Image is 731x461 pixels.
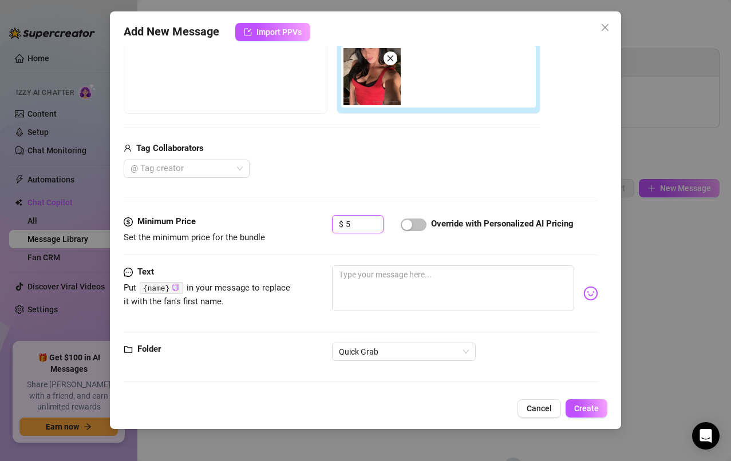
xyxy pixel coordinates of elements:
img: media [343,48,401,105]
button: Click to Copy [172,284,179,292]
span: copy [172,284,179,291]
strong: Minimum Price [137,216,196,226]
strong: Text [137,267,154,277]
span: Add New Message [124,23,219,41]
div: Open Intercom Messenger [692,422,720,450]
span: close [600,23,610,32]
button: Create [566,399,607,418]
span: folder [124,343,133,356]
span: user [124,142,132,156]
button: Close [596,18,614,37]
button: Import PPVs [235,23,310,41]
button: Cancel [517,399,561,418]
span: dollar [124,215,133,229]
strong: Folder [137,344,161,354]
span: import [244,28,252,36]
span: Close [596,23,614,32]
span: Quick Grab [339,343,469,360]
code: {name} [140,282,183,294]
span: Put in your message to replace it with the fan's first name. [124,283,291,307]
span: close [386,54,394,62]
span: Create [574,404,599,413]
strong: Tag Collaborators [136,143,204,153]
img: svg%3e [583,286,598,301]
span: message [124,265,133,279]
span: Set the minimum price for the bundle [124,232,265,243]
strong: Override with Personalized AI Pricing [431,218,574,229]
span: Cancel [527,404,552,413]
span: Import PPVs [256,27,302,37]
